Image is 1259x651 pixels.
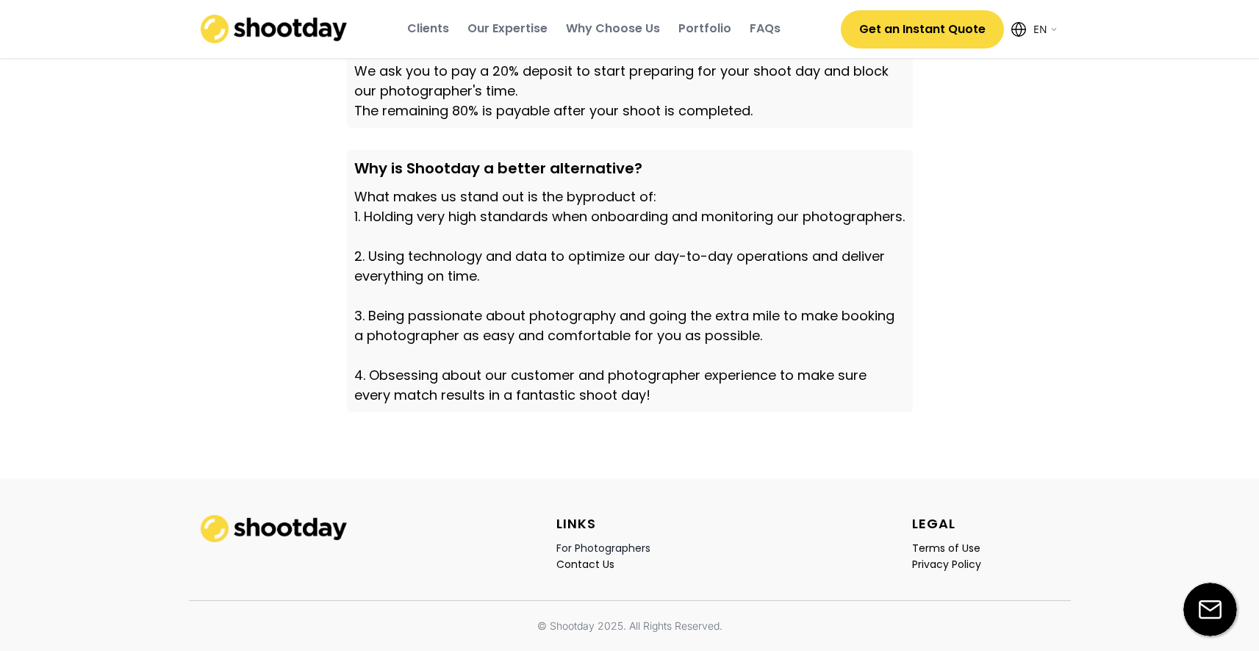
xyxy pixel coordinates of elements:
button: Get an Instant Quote [841,10,1004,48]
div: We ask you to pay a 20% deposit to start preparing for your shoot day and block our photographer'... [354,61,905,121]
div: Terms of Use [912,542,980,555]
div: Contact Us [556,558,614,571]
img: shootday_logo.png [201,515,348,542]
div: What makes us stand out is the byproduct of: 1. Holding very high standards when onboarding and m... [354,187,905,405]
div: LEGAL [912,515,955,532]
img: shootday_logo.png [201,15,348,43]
div: Why is Shootday a better alternative? [354,157,905,179]
div: Why Choose Us [566,21,660,37]
div: LINKS [556,515,596,532]
div: Portfolio [678,21,731,37]
div: For Photographers [556,542,650,555]
div: Clients [407,21,449,37]
div: Our Expertise [467,21,548,37]
div: FAQs [750,21,781,37]
img: email-icon%20%281%29.svg [1183,583,1237,636]
div: © Shootday 2025. All Rights Reserved. [537,619,722,633]
div: Privacy Policy [912,558,981,571]
img: Icon%20feather-globe%20%281%29.svg [1011,22,1026,37]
